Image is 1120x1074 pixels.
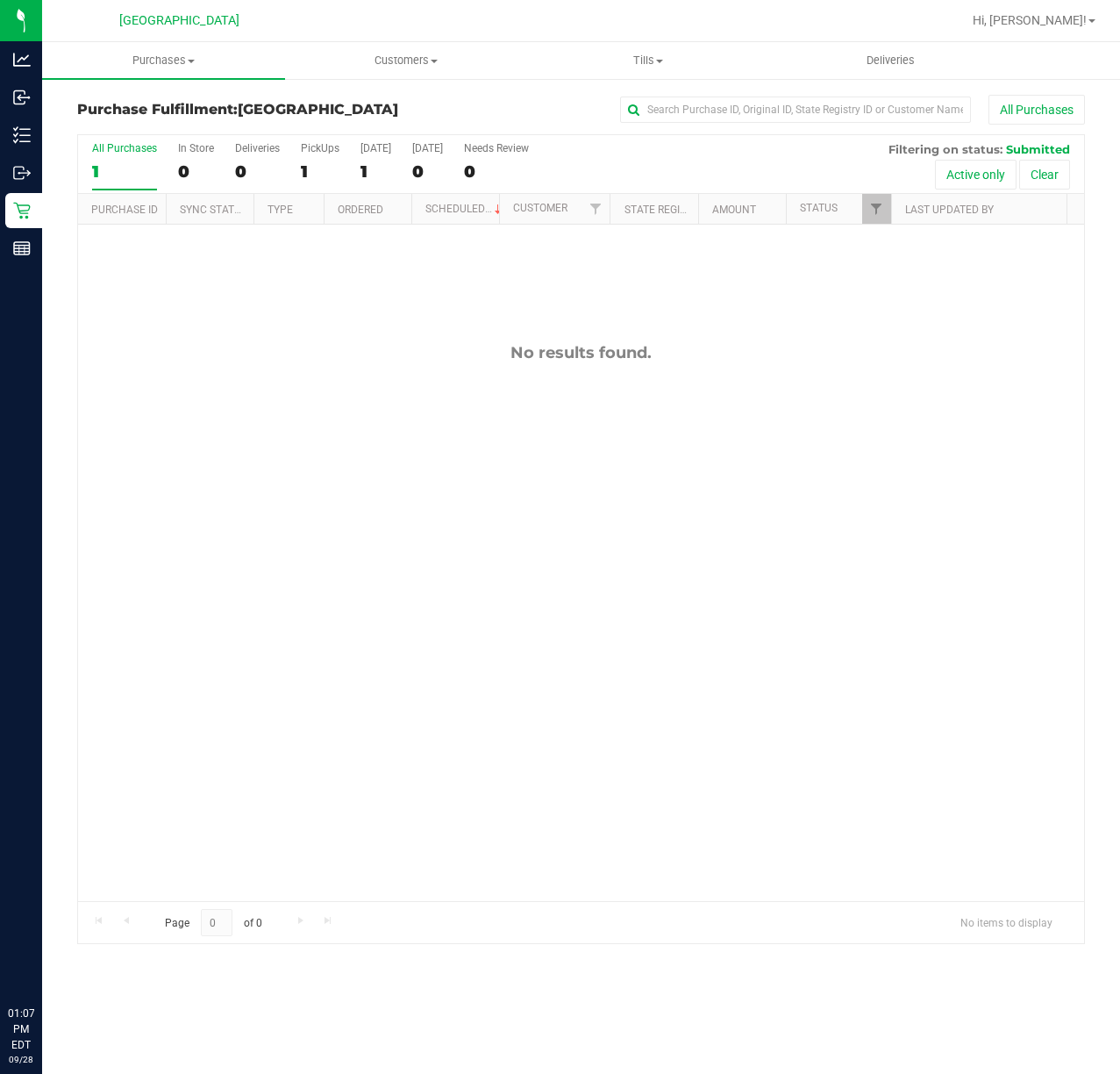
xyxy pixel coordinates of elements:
button: Clear [1019,160,1070,190]
inline-svg: Analytics [13,51,31,68]
div: Needs Review [464,142,529,154]
iframe: Resource center [18,934,70,986]
a: Type [268,204,293,216]
div: 1 [92,161,157,182]
span: [GEOGRAPHIC_DATA] [119,13,239,28]
span: Hi, [PERSON_NAME]! [973,13,1087,27]
input: Search Purchase ID, Original ID, State Registry ID or Customer Name... [620,97,971,123]
div: [DATE] [360,142,391,154]
span: No items to display [946,909,1066,935]
div: 0 [464,161,529,182]
div: 0 [178,161,214,182]
a: Amount [712,204,756,216]
div: No results found. [78,343,1084,362]
div: PickUps [301,142,339,154]
h3: Purchase Fulfillment: [77,102,413,118]
div: All Purchases [92,142,157,154]
a: Customers [285,42,528,79]
a: Status [800,202,838,214]
a: Customer [513,202,567,214]
a: State Registry ID [624,204,717,216]
a: Sync Status [180,204,247,216]
span: Filtering on status: [888,142,1002,156]
button: Active only [935,160,1017,190]
inline-svg: Inventory [13,126,31,144]
span: [GEOGRAPHIC_DATA] [238,101,398,118]
inline-svg: Reports [13,240,31,257]
div: In Store [178,142,214,154]
span: Deliveries [843,53,938,68]
button: All Purchases [988,95,1085,125]
a: Filter [581,194,610,224]
span: Page of 0 [150,909,276,936]
div: [DATE] [412,142,443,154]
a: Deliveries [770,42,1013,79]
span: Customers [286,53,527,68]
a: Scheduled [425,203,505,215]
span: Tills [528,53,769,68]
a: Purchases [42,42,285,79]
div: Deliveries [235,142,280,154]
inline-svg: Retail [13,202,31,219]
div: 0 [412,161,443,182]
div: 1 [360,161,391,182]
inline-svg: Inbound [13,89,31,106]
div: 1 [301,161,339,182]
div: 0 [235,161,280,182]
a: Filter [862,194,891,224]
a: Purchase ID [91,204,158,216]
p: 01:07 PM EDT [8,1006,34,1053]
a: Ordered [338,204,383,216]
span: Submitted [1006,142,1070,156]
span: Purchases [42,53,285,68]
inline-svg: Outbound [13,164,31,182]
a: Tills [527,42,770,79]
a: Last Updated By [905,204,994,216]
p: 09/28 [8,1053,34,1066]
